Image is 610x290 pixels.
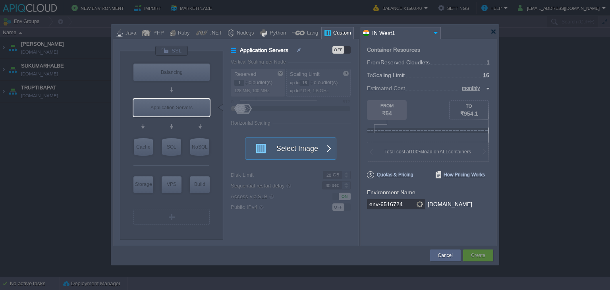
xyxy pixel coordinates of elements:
[190,138,209,156] div: NoSQL
[267,27,286,39] div: Python
[426,199,472,210] div: .[DOMAIN_NAME]
[151,27,164,39] div: PHP
[162,138,181,156] div: SQL Databases
[176,27,190,39] div: Ruby
[305,27,318,39] div: Lang
[331,27,351,39] div: Custom
[123,27,136,39] div: Java
[133,99,210,116] div: Application Servers
[133,176,153,192] div: Storage
[438,251,453,259] button: Cancel
[471,251,485,259] button: Create
[332,46,344,54] div: OFF
[251,138,322,159] button: Select Image
[208,27,222,39] div: .NET
[133,209,210,225] div: Create New Layer
[436,171,485,178] span: How Pricing Works
[133,176,153,193] div: Storage Containers
[162,176,181,192] div: VPS
[162,176,181,193] div: Elastic VPS
[133,64,210,81] div: Load Balancer
[367,47,420,53] div: Container Resources
[367,171,413,178] span: Quotas & Pricing
[190,138,209,156] div: NoSQL Databases
[367,189,415,195] label: Environment Name
[190,176,210,193] div: Build Node
[133,64,210,81] div: Balancing
[134,138,153,156] div: Cache
[190,176,210,192] div: Build
[234,27,254,39] div: Node.js
[162,138,181,156] div: SQL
